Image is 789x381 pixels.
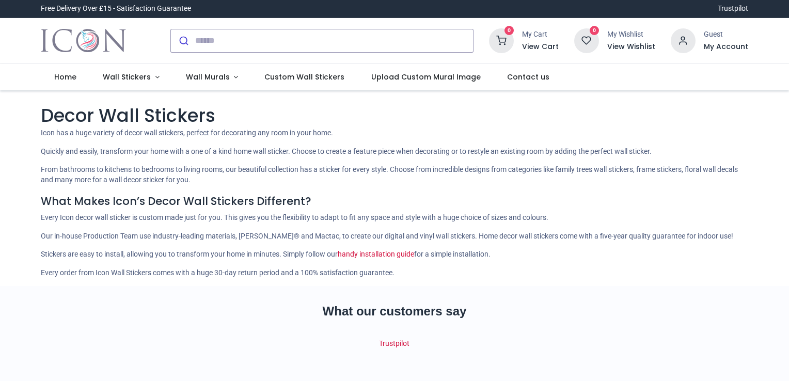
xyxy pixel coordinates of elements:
[186,72,230,82] span: Wall Murals
[41,231,748,242] p: Our in-house Production Team use industry-leading materials, [PERSON_NAME]® and Mactac, to create...
[41,103,748,128] h1: Decor Wall Stickers
[607,29,655,40] div: My Wishlist
[103,72,151,82] span: Wall Stickers
[704,29,748,40] div: Guest
[41,26,126,55] img: Icon Wall Stickers
[704,42,748,52] a: My Account
[718,4,748,14] a: Trustpilot
[41,268,748,278] p: Every order from Icon Wall Stickers comes with a huge 30-day return period and a 100% satisfactio...
[171,29,195,52] button: Submit
[89,64,172,91] a: Wall Stickers
[504,26,514,36] sup: 0
[41,4,191,14] div: Free Delivery Over £15 - Satisfaction Guarantee
[41,26,126,55] a: Logo of Icon Wall Stickers
[607,42,655,52] a: View Wishlist
[574,36,599,44] a: 0
[41,147,748,157] p: Quickly and easily, transform your home with a one of a kind home wall sticker. Choose to create ...
[379,339,409,347] a: Trustpilot
[371,72,481,82] span: Upload Custom Mural Image
[489,36,514,44] a: 0
[522,42,559,52] a: View Cart
[507,72,549,82] span: Contact us
[41,249,748,260] p: Stickers are easy to install, allowing you to transform your home in minutes. Simply follow our f...
[590,26,599,36] sup: 0
[41,128,748,138] p: Icon has a huge variety of decor wall stickers, perfect for decorating any room in your home.
[264,72,344,82] span: Custom Wall Stickers
[338,250,414,258] a: handy installation guide
[41,194,748,209] h4: What Makes Icon’s Decor Wall Stickers Different?
[54,72,76,82] span: Home
[522,29,559,40] div: My Cart
[41,165,748,185] p: From bathrooms to kitchens to bedrooms to living rooms, our beautiful collection has a sticker fo...
[41,213,748,223] p: Every Icon decor wall sticker is custom made just for you. This gives you the flexibility to adap...
[172,64,251,91] a: Wall Murals
[41,303,748,320] h2: What our customers say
